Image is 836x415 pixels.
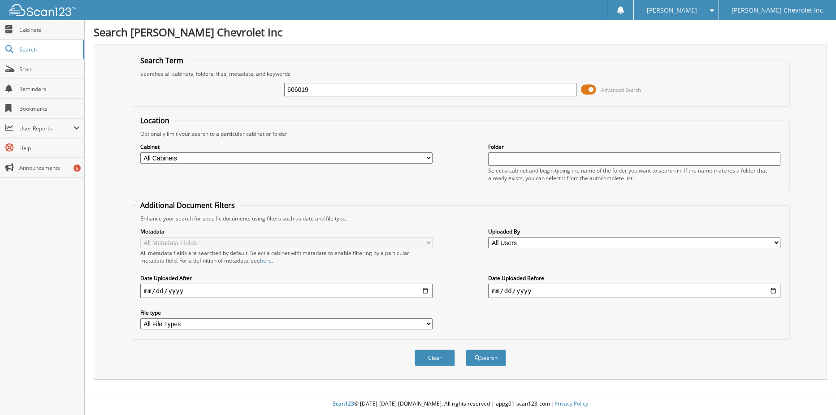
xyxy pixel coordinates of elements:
[74,164,81,172] div: 6
[19,26,80,34] span: Cabinets
[140,228,433,235] label: Metadata
[140,249,433,264] div: All metadata fields are searched by default. Select a cabinet with metadata to enable filtering b...
[19,105,80,112] span: Bookmarks
[19,65,80,73] span: Scan
[136,56,188,65] legend: Search Term
[19,144,80,152] span: Help
[136,200,239,210] legend: Additional Document Filters
[260,257,272,264] a: here
[136,70,785,78] div: Searches all cabinets, folders, files, metadata, and keywords
[415,350,455,366] button: Clear
[732,8,823,13] span: [PERSON_NAME] Chevrolet Inc
[136,116,174,125] legend: Location
[601,86,641,93] span: Advanced Search
[94,25,827,39] h1: Search [PERSON_NAME] Chevrolet Inc
[19,125,74,132] span: User Reports
[140,143,433,151] label: Cabinet
[488,167,780,182] div: Select a cabinet and begin typing the name of the folder you want to search in. If the name match...
[136,215,785,222] div: Enhance your search for specific documents using filters such as date and file type.
[488,274,780,282] label: Date Uploaded Before
[791,372,836,415] iframe: Chat Widget
[19,46,78,53] span: Search
[19,164,80,172] span: Announcements
[140,309,433,316] label: File type
[554,400,588,407] a: Privacy Policy
[488,143,780,151] label: Folder
[488,284,780,298] input: end
[140,284,433,298] input: start
[333,400,354,407] span: Scan123
[9,4,76,16] img: scan123-logo-white.svg
[140,274,433,282] label: Date Uploaded After
[466,350,506,366] button: Search
[85,393,836,415] div: © [DATE]-[DATE] [DOMAIN_NAME]. All rights reserved | appg01-scan123-com |
[19,85,80,93] span: Reminders
[488,228,780,235] label: Uploaded By
[136,130,785,138] div: Optionally limit your search to a particular cabinet or folder
[647,8,697,13] span: [PERSON_NAME]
